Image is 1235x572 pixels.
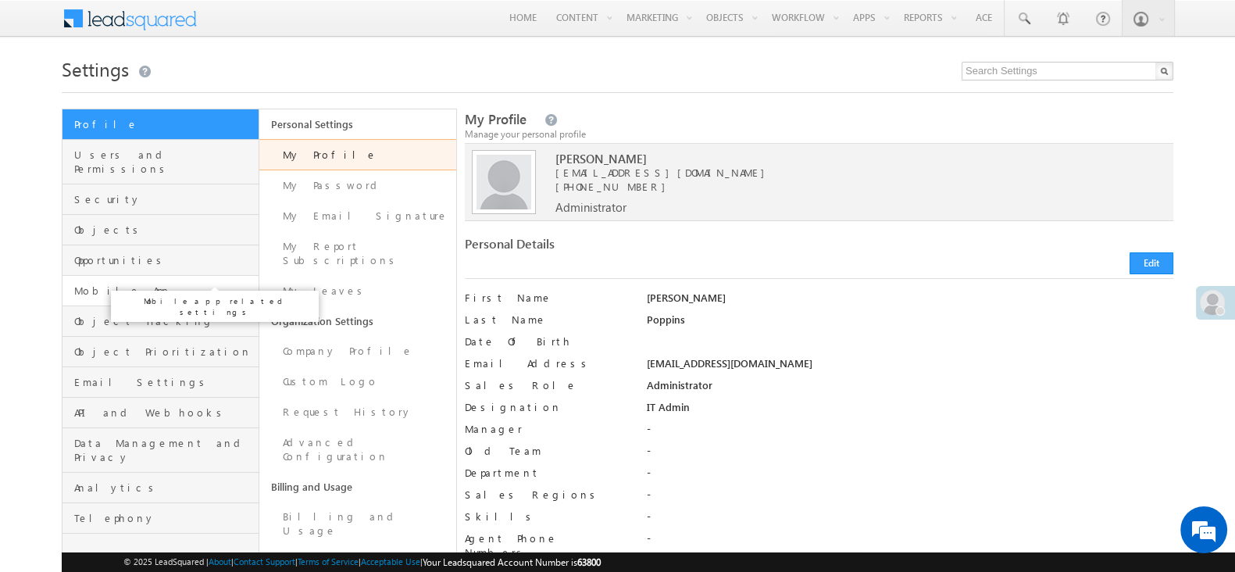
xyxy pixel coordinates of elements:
[259,502,456,546] a: Billing and Usage
[555,166,1122,180] span: [EMAIL_ADDRESS][DOMAIN_NAME]
[74,481,255,495] span: Analytics
[647,531,1173,553] div: -
[259,201,456,231] a: My Email Signature
[259,170,456,201] a: My Password
[647,488,1173,509] div: -
[62,428,259,473] a: Data Management and Privacy
[465,110,526,128] span: My Profile
[465,313,628,327] label: Last Name
[259,276,456,306] a: My Leaves
[647,509,1173,531] div: -
[465,422,628,436] label: Manager
[62,245,259,276] a: Opportunities
[62,503,259,534] a: Telephony
[74,436,255,464] span: Data Management and Privacy
[74,117,255,131] span: Profile
[647,291,1173,313] div: [PERSON_NAME]
[62,276,259,306] a: Mobile App
[74,253,255,267] span: Opportunities
[465,356,628,370] label: Email Address
[465,509,628,524] label: Skills
[647,444,1173,466] div: -
[259,306,456,336] a: Organization Settings
[1130,252,1173,274] button: Edit
[62,306,259,337] a: Object Tracking
[465,444,628,458] label: Old Team
[62,398,259,428] a: API and Webhooks
[234,556,295,567] a: Contact Support
[647,356,1173,378] div: [EMAIL_ADDRESS][DOMAIN_NAME]
[209,556,231,567] a: About
[465,378,628,392] label: Sales Role
[74,314,255,328] span: Object Tracking
[555,200,626,214] span: Administrator
[62,184,259,215] a: Security
[465,127,1173,141] div: Manage your personal profile
[62,367,259,398] a: Email Settings
[465,466,628,480] label: Department
[259,336,456,366] a: Company Profile
[465,237,810,259] div: Personal Details
[259,366,456,397] a: Custom Logo
[555,180,673,193] span: [PHONE_NUMBER]
[62,473,259,503] a: Analytics
[465,531,628,559] label: Agent Phone Numbers
[259,472,456,502] a: Billing and Usage
[465,291,628,305] label: First Name
[647,422,1173,444] div: -
[62,56,129,81] span: Settings
[361,556,420,567] a: Acceptable Use
[465,400,628,414] label: Designation
[465,334,628,349] label: Date Of Birth
[259,139,456,170] a: My Profile
[62,215,259,245] a: Objects
[74,284,255,298] span: Mobile App
[74,375,255,389] span: Email Settings
[62,109,259,140] a: Profile
[577,556,601,568] span: 63800
[259,427,456,472] a: Advanced Configuration
[647,466,1173,488] div: -
[647,313,1173,334] div: Poppins
[423,556,601,568] span: Your Leadsquared Account Number is
[74,148,255,176] span: Users and Permissions
[647,400,1173,422] div: IT Admin
[298,556,359,567] a: Terms of Service
[259,397,456,427] a: Request History
[62,337,259,367] a: Object Prioritization
[962,62,1173,80] input: Search Settings
[74,345,255,359] span: Object Prioritization
[123,555,601,570] span: © 2025 LeadSquared | | | | |
[117,295,312,317] p: Mobile app related settings
[465,488,628,502] label: Sales Regions
[647,378,1173,400] div: Administrator
[74,192,255,206] span: Security
[62,140,259,184] a: Users and Permissions
[74,406,255,420] span: API and Webhooks
[555,152,1122,166] span: [PERSON_NAME]
[259,231,456,276] a: My Report Subscriptions
[259,109,456,139] a: Personal Settings
[74,511,255,525] span: Telephony
[74,223,255,237] span: Objects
